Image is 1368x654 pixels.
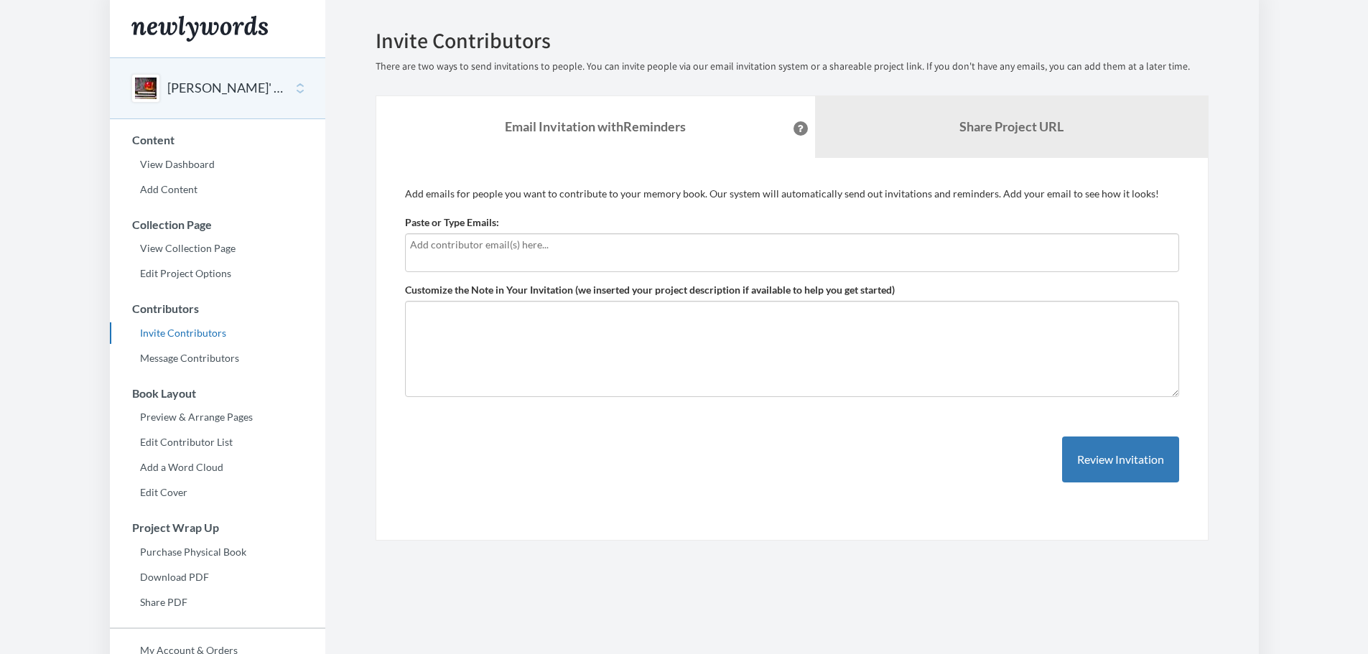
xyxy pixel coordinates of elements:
a: View Collection Page [110,238,325,259]
a: View Dashboard [110,154,325,175]
h3: Book Layout [111,387,325,400]
a: Download PDF [110,566,325,588]
a: Edit Contributor List [110,431,325,453]
strong: Email Invitation with Reminders [505,118,686,134]
a: Purchase Physical Book [110,541,325,563]
p: There are two ways to send invitations to people. You can invite people via our email invitation ... [376,60,1209,74]
h3: Contributors [111,302,325,315]
input: Add contributor email(s) here... [410,237,1174,253]
a: Add a Word Cloud [110,457,325,478]
label: Customize the Note in Your Invitation (we inserted your project description if available to help ... [405,283,895,297]
p: Add emails for people you want to contribute to your memory book. Our system will automatically s... [405,187,1179,201]
h3: Project Wrap Up [111,521,325,534]
a: Preview & Arrange Pages [110,406,325,428]
h3: Collection Page [111,218,325,231]
a: Invite Contributors [110,322,325,344]
a: Share PDF [110,592,325,613]
h2: Invite Contributors [376,29,1209,52]
button: Review Invitation [1062,436,1179,483]
label: Paste or Type Emails: [405,215,499,230]
h3: Content [111,134,325,146]
img: Newlywords logo [131,16,268,42]
a: Add Content [110,179,325,200]
a: Edit Cover [110,482,325,503]
b: Share Project URL [959,118,1064,134]
a: Edit Project Options [110,263,325,284]
a: Message Contributors [110,347,325,369]
button: [PERSON_NAME]' 90th Photo Album [167,79,284,98]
